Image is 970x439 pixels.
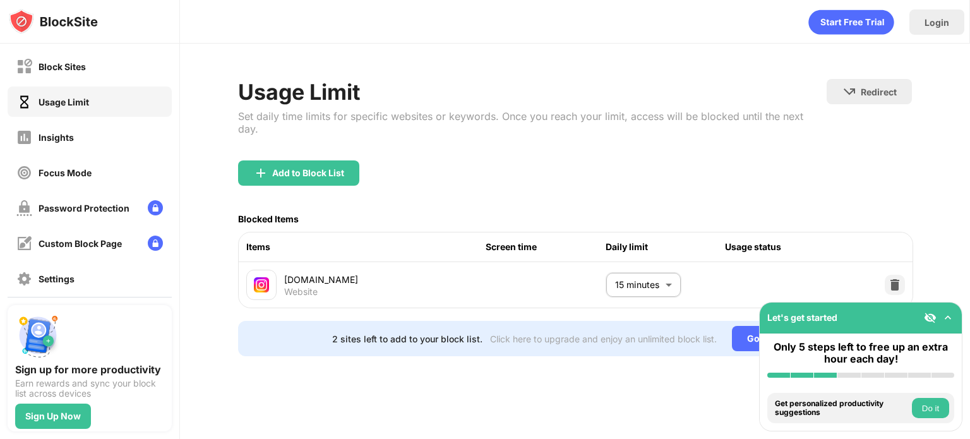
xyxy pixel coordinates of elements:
[16,165,32,181] img: focus-off.svg
[39,97,89,107] div: Usage Limit
[16,236,32,251] img: customize-block-page-off.svg
[238,79,827,105] div: Usage Limit
[725,240,845,254] div: Usage status
[332,334,482,344] div: 2 sites left to add to your block list.
[238,213,299,224] div: Blocked Items
[148,200,163,215] img: lock-menu.svg
[39,238,122,249] div: Custom Block Page
[16,94,32,110] img: time-usage-on.svg
[39,274,75,284] div: Settings
[39,203,129,213] div: Password Protection
[16,200,32,216] img: password-protection-off.svg
[767,312,837,323] div: Let's get started
[16,129,32,145] img: insights-off.svg
[39,61,86,72] div: Block Sites
[15,313,61,358] img: push-signup.svg
[732,326,818,351] div: Go Unlimited
[16,59,32,75] img: block-off.svg
[9,9,98,34] img: logo-blocksite.svg
[490,334,717,344] div: Click here to upgrade and enjoy an unlimited block list.
[861,87,897,97] div: Redirect
[254,277,269,292] img: favicons
[924,311,937,324] img: eye-not-visible.svg
[942,311,954,324] img: omni-setup-toggle.svg
[925,17,949,28] div: Login
[284,286,318,298] div: Website
[606,240,726,254] div: Daily limit
[39,167,92,178] div: Focus Mode
[15,378,164,399] div: Earn rewards and sync your block list across devices
[615,278,661,292] p: 15 minutes
[808,9,894,35] div: animation
[912,398,949,418] button: Do it
[16,271,32,287] img: settings-off.svg
[148,236,163,251] img: lock-menu.svg
[25,411,81,421] div: Sign Up Now
[486,240,606,254] div: Screen time
[284,273,486,286] div: [DOMAIN_NAME]
[15,363,164,376] div: Sign up for more productivity
[39,132,74,143] div: Insights
[246,240,486,254] div: Items
[767,341,954,365] div: Only 5 steps left to free up an extra hour each day!
[238,110,827,135] div: Set daily time limits for specific websites or keywords. Once you reach your limit, access will b...
[775,399,909,418] div: Get personalized productivity suggestions
[272,168,344,178] div: Add to Block List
